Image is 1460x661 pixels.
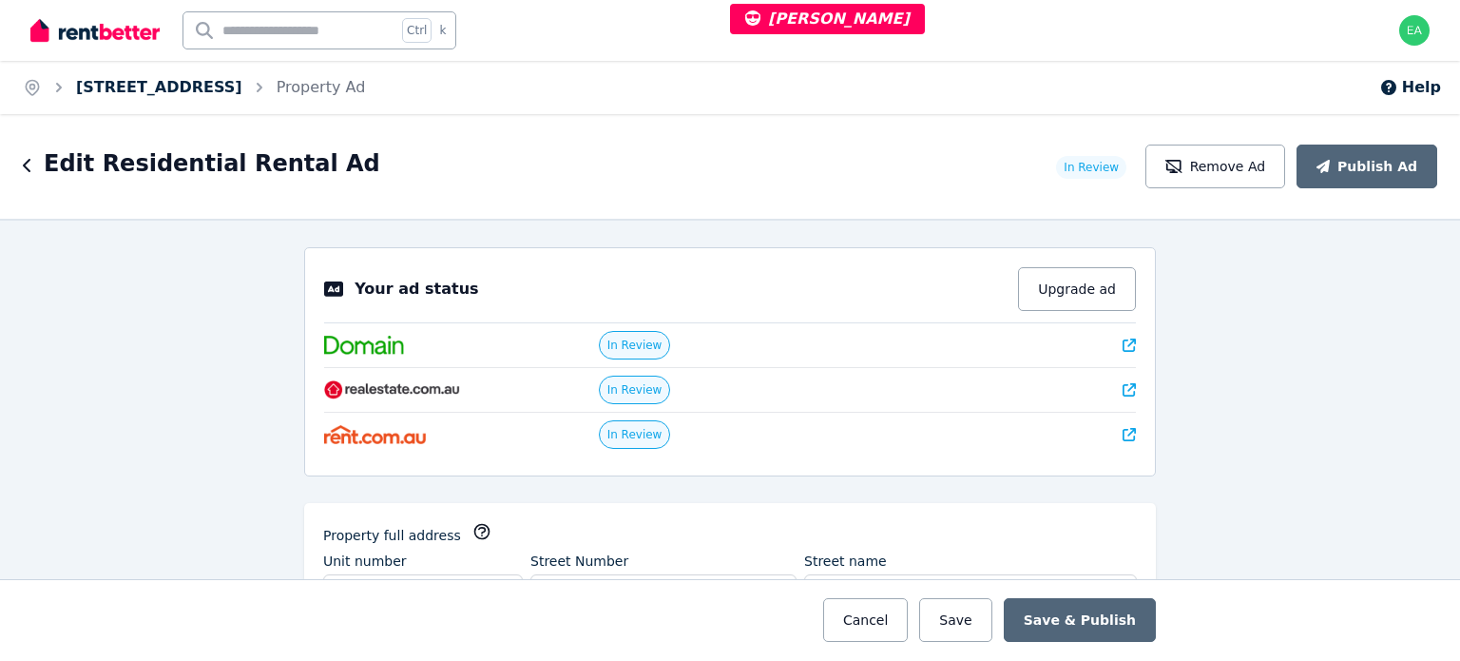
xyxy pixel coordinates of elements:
[44,148,380,179] h1: Edit Residential Rental Ad
[607,382,663,398] span: In Review
[76,78,242,96] a: [STREET_ADDRESS]
[324,336,404,355] img: Domain.com.au
[745,10,910,28] span: [PERSON_NAME]
[1145,145,1285,188] button: Remove Ad
[355,278,478,301] p: Your ad status
[323,526,461,545] label: Property full address
[277,78,366,96] a: Property Ad
[1399,15,1430,46] img: earl@rentbetter.com.au
[530,552,628,571] label: Street Number
[1018,267,1136,311] button: Upgrade ad
[823,598,908,642] button: Cancel
[439,23,446,38] span: k
[324,425,426,444] img: Rent.com.au
[30,16,160,45] img: RentBetter
[607,338,663,353] span: In Review
[402,18,432,43] span: Ctrl
[607,427,663,442] span: In Review
[1004,598,1156,642] button: Save & Publish
[919,598,991,642] button: Save
[1064,160,1119,175] span: In Review
[323,552,407,571] label: Unit number
[804,552,887,571] label: Street name
[324,380,460,399] img: RealEstate.com.au
[1379,76,1441,99] button: Help
[1297,145,1437,188] button: Publish Ad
